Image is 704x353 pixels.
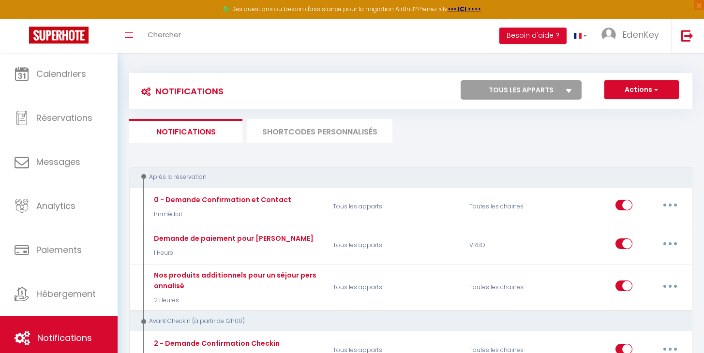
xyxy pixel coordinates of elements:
div: Nos produits additionnels pour un séjour personnalisé [151,270,320,291]
div: Demande de paiement pour [PERSON_NAME] [151,233,314,244]
span: Notifications [37,332,92,344]
div: VRBO [463,231,554,259]
div: 2 - Demande Confirmation Checkin [151,338,280,349]
a: ... EdenKey [594,19,671,53]
p: 1 Heure [151,249,314,258]
div: 0 - Demande Confirmation et Contact [151,194,291,205]
img: logout [681,29,693,42]
li: Notifications [129,119,242,143]
h3: Notifications [136,80,224,102]
img: ... [601,28,616,42]
button: Actions [604,80,679,100]
span: EdenKey [622,29,659,41]
div: Après la réservation [138,173,673,182]
p: 2 Heures [151,296,320,305]
div: Toutes les chaines [463,192,554,221]
span: Paiements [36,244,82,256]
p: Tous les apparts [327,192,463,221]
span: Hébergement [36,288,96,300]
div: Toutes les chaines [463,270,554,305]
p: Tous les apparts [327,231,463,259]
div: Avant Checkin (à partir de 12h00) [138,317,673,326]
a: >>> ICI <<<< [448,5,481,13]
li: SHORTCODES PERSONNALISÉS [247,119,392,143]
span: Chercher [148,29,181,40]
p: Tous les apparts [327,270,463,305]
img: Super Booking [29,27,89,44]
span: Analytics [36,200,75,212]
button: Besoin d'aide ? [499,28,567,44]
span: Calendriers [36,68,86,80]
a: Chercher [140,19,188,53]
span: Messages [36,156,80,168]
span: Réservations [36,112,92,124]
p: Immédiat [151,210,291,219]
